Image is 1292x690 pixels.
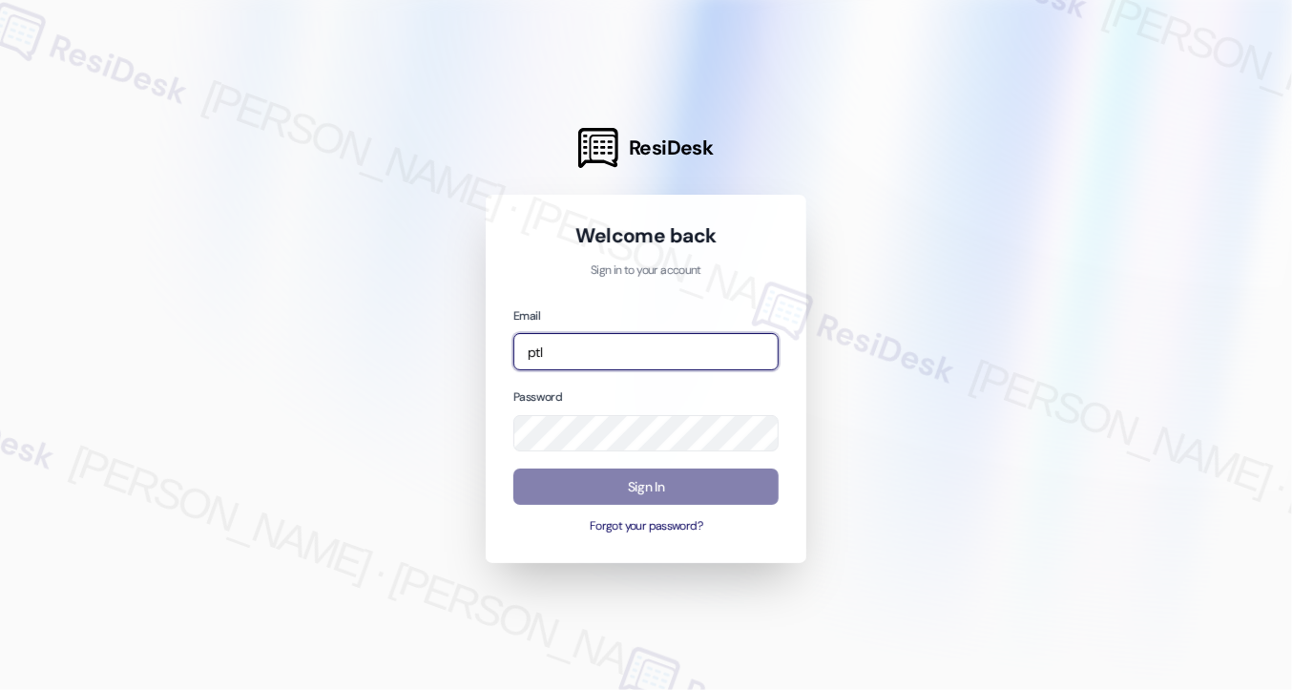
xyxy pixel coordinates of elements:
span: ResiDesk [629,135,714,161]
label: Password [513,389,562,405]
p: Sign in to your account [513,262,779,280]
h1: Welcome back [513,222,779,249]
label: Email [513,308,540,324]
img: ResiDesk Logo [578,128,618,168]
button: Sign In [513,469,779,506]
input: name@example.com [513,333,779,370]
button: Forgot your password? [513,518,779,535]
